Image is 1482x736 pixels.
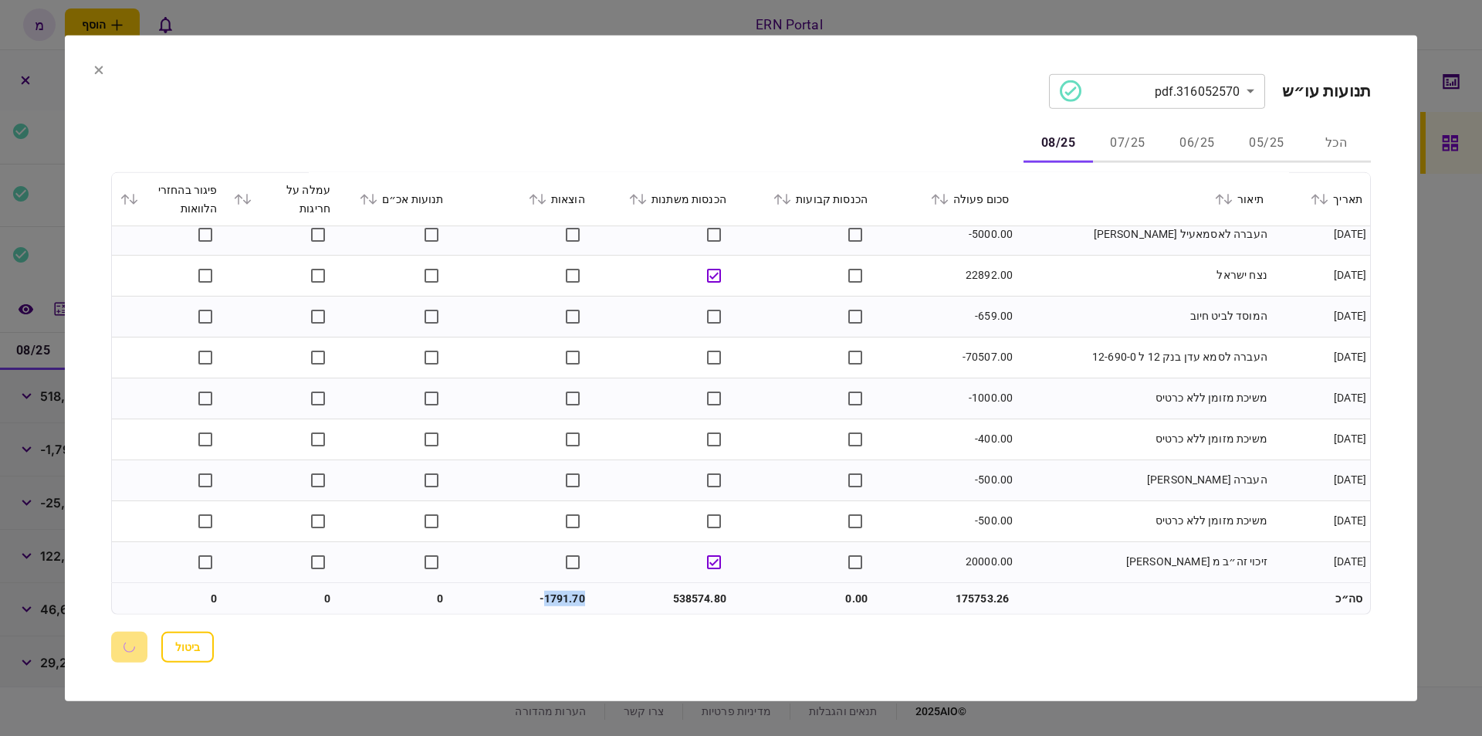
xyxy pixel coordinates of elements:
[875,460,1017,500] td: -500.00
[1271,296,1370,337] td: [DATE]
[734,583,875,614] td: 0.00
[875,500,1017,541] td: -500.00
[742,189,868,208] div: הכנסות קבועות
[1271,419,1370,460] td: [DATE]
[875,255,1017,296] td: 22892.00
[1060,80,1240,102] div: 316052570.pdf
[1271,214,1370,255] td: [DATE]
[346,189,444,208] div: תנועות אכ״ם
[1271,337,1370,378] td: [DATE]
[875,337,1017,378] td: -70507.00
[1271,583,1370,614] td: סה״כ
[1017,378,1271,419] td: משיכת מזומן ללא כרטיס
[1279,189,1362,208] div: תאריך
[338,583,452,614] td: 0
[875,214,1017,255] td: -5000.00
[1017,460,1271,500] td: העברה [PERSON_NAME]
[459,189,585,208] div: הוצאות
[1017,337,1271,378] td: העברה לסמא עדן בנק 12 ל 12-690-0
[1093,125,1162,162] button: 07/25
[875,378,1017,419] td: -1000.00
[1271,460,1370,500] td: [DATE]
[1024,189,1264,208] div: תיאור
[875,296,1017,337] td: -659.00
[883,189,1009,208] div: סכום פעולה
[1271,500,1370,541] td: [DATE]
[1232,125,1301,162] button: 05/25
[233,180,331,217] div: עמלה על חריגות
[1017,255,1271,296] td: נצח ישראל
[1017,296,1271,337] td: המוסד לביט חיוב
[1017,214,1271,255] td: העברה לאסמאעיל [PERSON_NAME]
[1162,125,1232,162] button: 06/25
[112,583,225,614] td: 0
[1017,419,1271,460] td: משיכת מזומן ללא כרטיס
[1271,378,1370,419] td: [DATE]
[1271,541,1370,582] td: [DATE]
[601,189,726,208] div: הכנסות משתנות
[875,583,1017,614] td: 175753.26
[1017,500,1271,541] td: משיכת מזומן ללא כרטיס
[593,583,734,614] td: 538574.80
[225,583,339,614] td: 0
[1017,541,1271,582] td: זיכוי זה״ב מ [PERSON_NAME]
[120,180,218,217] div: פיגור בהחזרי הלוואות
[1271,255,1370,296] td: [DATE]
[1282,81,1371,100] h2: תנועות עו״ש
[1024,125,1093,162] button: 08/25
[452,583,593,614] td: -1791.70
[875,541,1017,582] td: 20000.00
[875,419,1017,460] td: -400.00
[1301,125,1371,162] button: הכל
